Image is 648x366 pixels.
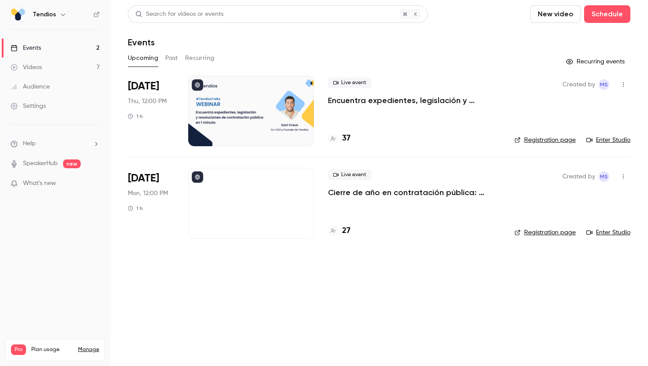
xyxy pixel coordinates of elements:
[89,180,100,188] iframe: Noticeable Trigger
[599,79,609,90] span: Maria Serra
[33,10,56,19] h6: Tendios
[584,5,630,23] button: Schedule
[128,79,159,93] span: [DATE]
[165,51,178,65] button: Past
[135,10,223,19] div: Search for videos or events
[342,133,350,144] h4: 37
[586,228,630,237] a: Enter Studio
[11,139,100,148] li: help-dropdown-opener
[128,168,174,238] div: Oct 20 Mon, 12:00 PM (Europe/Madrid)
[128,113,143,120] div: 1 h
[514,228,576,237] a: Registration page
[128,97,167,106] span: Thu, 12:00 PM
[11,44,41,52] div: Events
[11,344,26,355] span: Pro
[328,225,350,237] a: 27
[600,79,608,90] span: MS
[128,76,174,146] div: Oct 9 Thu, 12:00 PM (Europe/Madrid)
[11,102,46,111] div: Settings
[11,63,42,72] div: Videos
[328,95,500,106] a: Encuentra expedientes, legislación y resoluciones de contratación pública en 1 minuto
[599,171,609,182] span: Maria Serra
[328,170,372,180] span: Live event
[562,171,595,182] span: Created by
[23,139,36,148] span: Help
[600,171,608,182] span: MS
[328,133,350,144] a: 37
[562,55,630,69] button: Recurring events
[23,159,58,168] a: SpeakerHub
[31,346,73,353] span: Plan usage
[128,205,143,212] div: 1 h
[128,189,168,198] span: Mon, 12:00 PM
[328,187,500,198] a: Cierre de año en contratación pública: ¡toma el control de tu ejecución!
[11,7,25,22] img: Tendios
[23,179,56,188] span: What's new
[514,136,576,144] a: Registration page
[342,225,350,237] h4: 27
[78,346,99,353] a: Manage
[128,51,158,65] button: Upcoming
[530,5,581,23] button: New video
[328,78,372,88] span: Live event
[562,79,595,90] span: Created by
[63,159,81,168] span: new
[128,37,155,48] h1: Events
[128,171,159,185] span: [DATE]
[11,82,50,91] div: Audience
[185,51,215,65] button: Recurring
[586,136,630,144] a: Enter Studio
